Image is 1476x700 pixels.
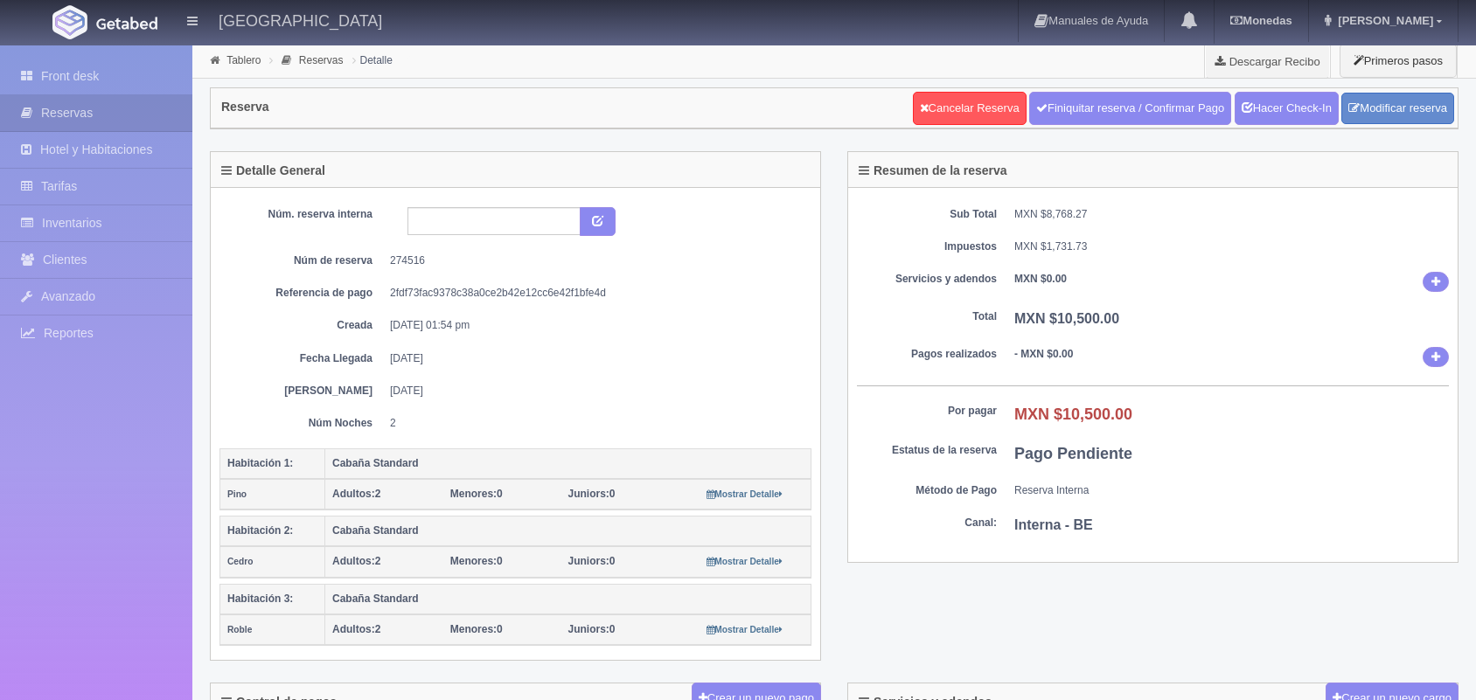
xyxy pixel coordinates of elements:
[52,5,87,39] img: Getabed
[233,416,372,431] dt: Núm Noches
[450,555,497,567] strong: Menores:
[568,555,609,567] strong: Juniors:
[1230,14,1291,27] b: Monedas
[227,524,293,537] b: Habitación 2:
[390,318,798,333] dd: [DATE] 01:54 pm
[325,448,811,479] th: Cabaña Standard
[390,384,798,399] dd: [DATE]
[348,52,397,68] li: Detalle
[707,557,783,566] small: Mostrar Detalle
[332,488,375,500] strong: Adultos:
[568,623,609,635] strong: Juniors:
[450,488,503,500] span: 0
[332,623,375,635] strong: Adultos:
[913,92,1027,125] a: Cancelar Reserva
[450,623,497,635] strong: Menores:
[857,404,997,419] dt: Por pagar
[1014,405,1132,423] b: MXN $10,500.00
[1014,348,1073,360] b: - MXN $0.00
[707,489,783,499] small: Mostrar Detalle
[857,443,997,458] dt: Estatus de la reserva
[1341,93,1454,125] a: Modificar reserva
[707,625,783,634] small: Mostrar Detalle
[1205,44,1330,79] a: Descargar Recibo
[857,309,997,324] dt: Total
[233,286,372,301] dt: Referencia de pago
[233,384,372,399] dt: [PERSON_NAME]
[299,54,344,66] a: Reservas
[221,100,269,114] h4: Reserva
[1014,239,1449,254] dd: MXN $1,731.73
[859,164,1007,177] h4: Resumen de la reserva
[233,351,372,366] dt: Fecha Llegada
[857,483,997,498] dt: Método de Pago
[857,272,997,287] dt: Servicios y adendos
[325,516,811,547] th: Cabaña Standard
[568,488,616,500] span: 0
[1029,92,1231,125] a: Finiquitar reserva / Confirmar Pago
[568,555,616,567] span: 0
[1014,445,1132,462] b: Pago Pendiente
[857,207,997,222] dt: Sub Total
[227,593,293,605] b: Habitación 3:
[325,584,811,614] th: Cabaña Standard
[390,253,798,268] dd: 274516
[1014,207,1449,222] dd: MXN $8,768.27
[233,253,372,268] dt: Núm de reserva
[227,457,293,469] b: Habitación 1:
[707,555,783,567] a: Mostrar Detalle
[221,164,325,177] h4: Detalle General
[450,555,503,567] span: 0
[707,623,783,635] a: Mostrar Detalle
[390,351,798,366] dd: [DATE]
[226,54,261,66] a: Tablero
[1014,483,1449,498] dd: Reserva Interna
[332,555,375,567] strong: Adultos:
[1014,517,1093,532] b: Interna - BE
[707,488,783,500] a: Mostrar Detalle
[219,9,382,31] h4: [GEOGRAPHIC_DATA]
[450,488,497,500] strong: Menores:
[332,555,380,567] span: 2
[227,489,247,499] small: Pino
[1235,92,1339,125] a: Hacer Check-In
[1014,273,1067,285] b: MXN $0.00
[450,623,503,635] span: 0
[857,239,997,254] dt: Impuestos
[332,623,380,635] span: 2
[1014,311,1119,326] b: MXN $10,500.00
[233,207,372,222] dt: Núm. reserva interna
[1340,44,1457,78] button: Primeros pasos
[568,623,616,635] span: 0
[857,347,997,362] dt: Pagos realizados
[568,488,609,500] strong: Juniors:
[857,516,997,530] dt: Canal:
[390,286,798,301] dd: 2fdf73fac9378c38a0ce2b42e12cc6e42f1bfe4d
[332,488,380,500] span: 2
[227,557,253,566] small: Cedro
[1333,14,1433,27] span: [PERSON_NAME]
[227,625,252,634] small: Roble
[390,416,798,431] dd: 2
[96,17,157,30] img: Getabed
[233,318,372,333] dt: Creada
